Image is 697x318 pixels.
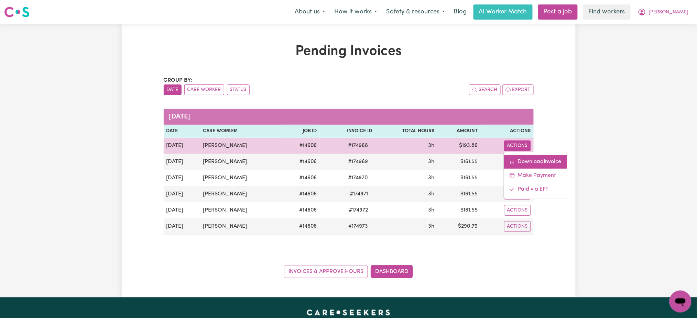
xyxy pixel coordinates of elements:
button: Actions [504,221,531,232]
td: # 14606 [281,202,320,218]
a: Find workers [583,4,631,20]
img: Careseekers logo [4,6,30,18]
a: Mark invoice #174968 as paid via EFT [504,182,567,196]
button: About us [290,5,330,19]
span: 3 hours [428,143,434,148]
a: Make Payment [504,169,567,182]
td: [DATE] [164,170,200,186]
td: $ 161.55 [437,186,480,202]
span: # 174971 [346,190,372,198]
th: Total Hours [375,125,437,138]
a: Careseekers home page [307,310,390,315]
td: # 14606 [281,218,320,235]
span: # 174968 [344,141,372,150]
span: 3 hours [428,207,434,213]
span: 3 hours [428,224,434,229]
span: 3 hours [428,175,434,181]
th: Amount [437,125,480,138]
button: Safety & resources [382,5,449,19]
span: # 174973 [345,222,372,230]
span: # 174969 [344,158,372,166]
span: # 174972 [345,206,372,214]
a: Blog [449,4,471,20]
td: [PERSON_NAME] [200,138,281,154]
td: [DATE] [164,186,200,202]
td: $ 161.55 [437,154,480,170]
a: Post a job [538,4,578,20]
button: My Account [633,5,693,19]
a: Dashboard [371,265,413,278]
button: How it works [330,5,382,19]
td: $ 161.55 [437,170,480,186]
td: # 14606 [281,154,320,170]
td: # 14606 [281,138,320,154]
td: # 14606 [281,170,320,186]
a: Download invoice #174968 [504,155,567,169]
th: Invoice ID [320,125,375,138]
td: [PERSON_NAME] [200,186,281,202]
td: $ 290.79 [437,218,480,235]
span: [PERSON_NAME] [649,9,688,16]
td: [PERSON_NAME] [200,170,281,186]
a: Invoices & Approve Hours [284,265,368,278]
td: # 14606 [281,186,320,202]
button: Actions [504,140,531,151]
button: sort invoices by paid status [227,84,250,95]
caption: [DATE] [164,109,534,125]
button: sort invoices by care worker [184,84,224,95]
span: 3 hours [428,191,434,197]
td: [DATE] [164,138,200,154]
button: Actions [504,205,531,216]
td: [DATE] [164,202,200,218]
span: 3 hours [428,159,434,164]
th: Care Worker [200,125,281,138]
td: [DATE] [164,218,200,235]
div: Actions [504,152,567,199]
iframe: Button to launch messaging window, conversation in progress [669,291,691,313]
button: Search [469,84,501,95]
span: Group by: [164,78,193,83]
span: # 174970 [344,174,372,182]
td: [PERSON_NAME] [200,218,281,235]
td: [DATE] [164,154,200,170]
button: sort invoices by date [164,84,182,95]
td: $ 193.86 [437,138,480,154]
a: Careseekers logo [4,4,30,20]
h1: Pending Invoices [164,43,534,60]
a: AI Worker Match [473,4,533,20]
th: Date [164,125,200,138]
th: Job ID [281,125,320,138]
td: $ 161.55 [437,202,480,218]
button: Export [502,84,534,95]
th: Actions [480,125,533,138]
td: [PERSON_NAME] [200,202,281,218]
td: [PERSON_NAME] [200,154,281,170]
